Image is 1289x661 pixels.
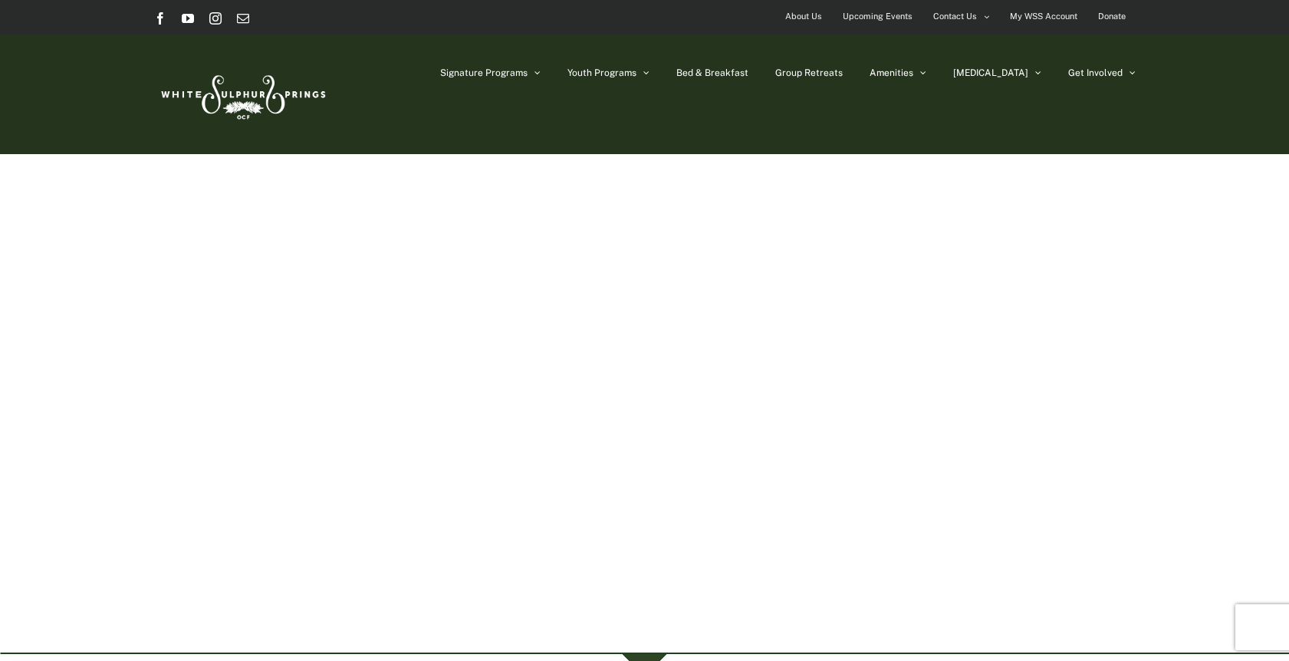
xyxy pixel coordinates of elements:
a: [MEDICAL_DATA] [953,35,1041,111]
span: Get Involved [1068,68,1123,77]
span: About Us [785,5,822,28]
img: White Sulphur Springs Logo [154,58,330,130]
a: Get Involved [1068,35,1136,111]
span: [MEDICAL_DATA] [953,68,1028,77]
a: Signature Programs [440,35,541,111]
span: Group Retreats [775,68,843,77]
span: My WSS Account [1010,5,1077,28]
nav: Main Menu [440,35,1136,111]
span: Amenities [870,68,913,77]
span: Signature Programs [440,68,528,77]
a: Group Retreats [775,35,843,111]
a: YouTube [182,12,194,25]
span: Youth Programs [567,68,636,77]
span: Contact Us [933,5,977,28]
a: Bed & Breakfast [676,35,748,111]
span: Bed & Breakfast [676,68,748,77]
a: Amenities [870,35,926,111]
a: Instagram [209,12,222,25]
a: Facebook [154,12,166,25]
a: Email [237,12,249,25]
span: Upcoming Events [843,5,912,28]
span: Donate [1098,5,1126,28]
a: Youth Programs [567,35,649,111]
